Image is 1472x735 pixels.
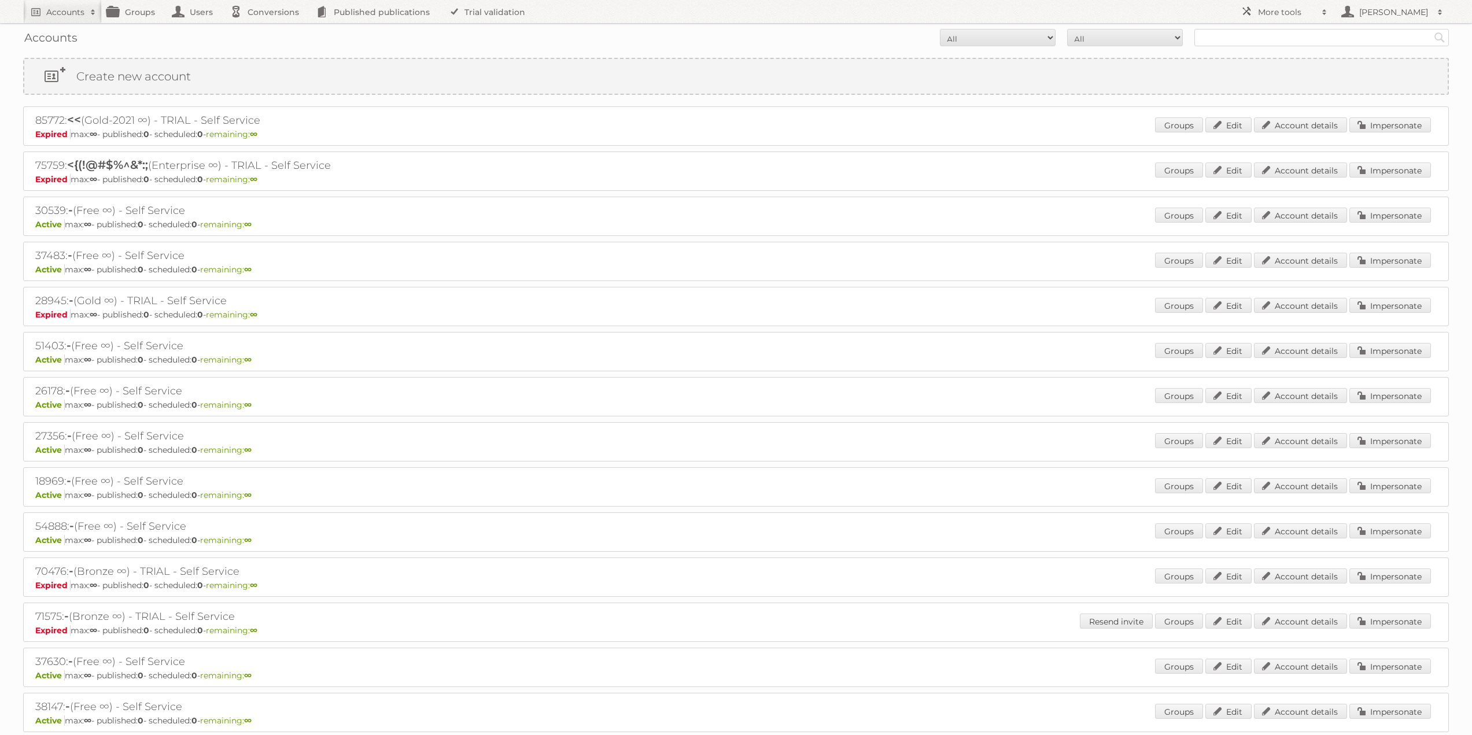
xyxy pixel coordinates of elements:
[1205,388,1252,403] a: Edit
[138,354,143,365] strong: 0
[84,490,91,500] strong: ∞
[1155,523,1203,538] a: Groups
[191,354,197,365] strong: 0
[1254,162,1347,178] a: Account details
[200,445,252,455] span: remaining:
[35,670,65,681] span: Active
[69,519,74,533] span: -
[250,580,257,590] strong: ∞
[1349,704,1431,719] a: Impersonate
[1155,343,1203,358] a: Groups
[35,264,1437,275] p: max: - published: - scheduled: -
[35,699,440,714] h2: 38147: (Free ∞) - Self Service
[1205,433,1252,448] a: Edit
[250,174,257,184] strong: ∞
[1155,117,1203,132] a: Groups
[244,264,252,275] strong: ∞
[35,293,440,308] h2: 28945: (Gold ∞) - TRIAL - Self Service
[138,264,143,275] strong: 0
[1205,298,1252,313] a: Edit
[84,715,91,726] strong: ∞
[1254,388,1347,403] a: Account details
[244,670,252,681] strong: ∞
[35,354,65,365] span: Active
[1205,568,1252,583] a: Edit
[1349,253,1431,268] a: Impersonate
[35,264,65,275] span: Active
[67,158,148,172] span: <{(!@#$%^&*:;
[35,338,440,353] h2: 51403: (Free ∞) - Self Service
[1349,162,1431,178] a: Impersonate
[1254,298,1347,313] a: Account details
[1205,162,1252,178] a: Edit
[84,354,91,365] strong: ∞
[191,490,197,500] strong: 0
[138,490,143,500] strong: 0
[69,564,73,578] span: -
[35,670,1437,681] p: max: - published: - scheduled: -
[35,580,1437,590] p: max: - published: - scheduled: -
[90,625,97,636] strong: ∞
[138,445,143,455] strong: 0
[1349,478,1431,493] a: Impersonate
[67,429,72,442] span: -
[1205,478,1252,493] a: Edit
[68,248,72,262] span: -
[1205,704,1252,719] a: Edit
[250,129,257,139] strong: ∞
[244,219,252,230] strong: ∞
[35,400,1437,410] p: max: - published: - scheduled: -
[35,490,1437,500] p: max: - published: - scheduled: -
[244,715,252,726] strong: ∞
[1254,433,1347,448] a: Account details
[191,400,197,410] strong: 0
[35,625,1437,636] p: max: - published: - scheduled: -
[65,699,70,713] span: -
[35,174,1437,184] p: max: - published: - scheduled: -
[35,309,1437,320] p: max: - published: - scheduled: -
[191,535,197,545] strong: 0
[200,490,252,500] span: remaining:
[35,219,65,230] span: Active
[35,715,1437,726] p: max: - published: - scheduled: -
[35,383,440,398] h2: 26178: (Free ∞) - Self Service
[1349,659,1431,674] a: Impersonate
[1349,523,1431,538] a: Impersonate
[35,445,1437,455] p: max: - published: - scheduled: -
[65,383,70,397] span: -
[206,174,257,184] span: remaining:
[206,129,257,139] span: remaining:
[64,609,69,623] span: -
[244,400,252,410] strong: ∞
[138,400,143,410] strong: 0
[24,59,1448,94] a: Create new account
[244,354,252,365] strong: ∞
[1254,704,1347,719] a: Account details
[138,219,143,230] strong: 0
[197,309,203,320] strong: 0
[1205,253,1252,268] a: Edit
[1254,614,1347,629] a: Account details
[35,564,440,579] h2: 70476: (Bronze ∞) - TRIAL - Self Service
[197,129,203,139] strong: 0
[1254,523,1347,538] a: Account details
[35,654,440,669] h2: 37630: (Free ∞) - Self Service
[197,580,203,590] strong: 0
[244,445,252,455] strong: ∞
[1205,343,1252,358] a: Edit
[200,670,252,681] span: remaining:
[90,309,97,320] strong: ∞
[1349,433,1431,448] a: Impersonate
[35,219,1437,230] p: max: - published: - scheduled: -
[35,490,65,500] span: Active
[1254,568,1347,583] a: Account details
[1205,523,1252,538] a: Edit
[1155,208,1203,223] a: Groups
[206,625,257,636] span: remaining:
[35,400,65,410] span: Active
[35,535,1437,545] p: max: - published: - scheduled: -
[35,625,71,636] span: Expired
[90,129,97,139] strong: ∞
[35,203,440,218] h2: 30539: (Free ∞) - Self Service
[1431,29,1448,46] input: Search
